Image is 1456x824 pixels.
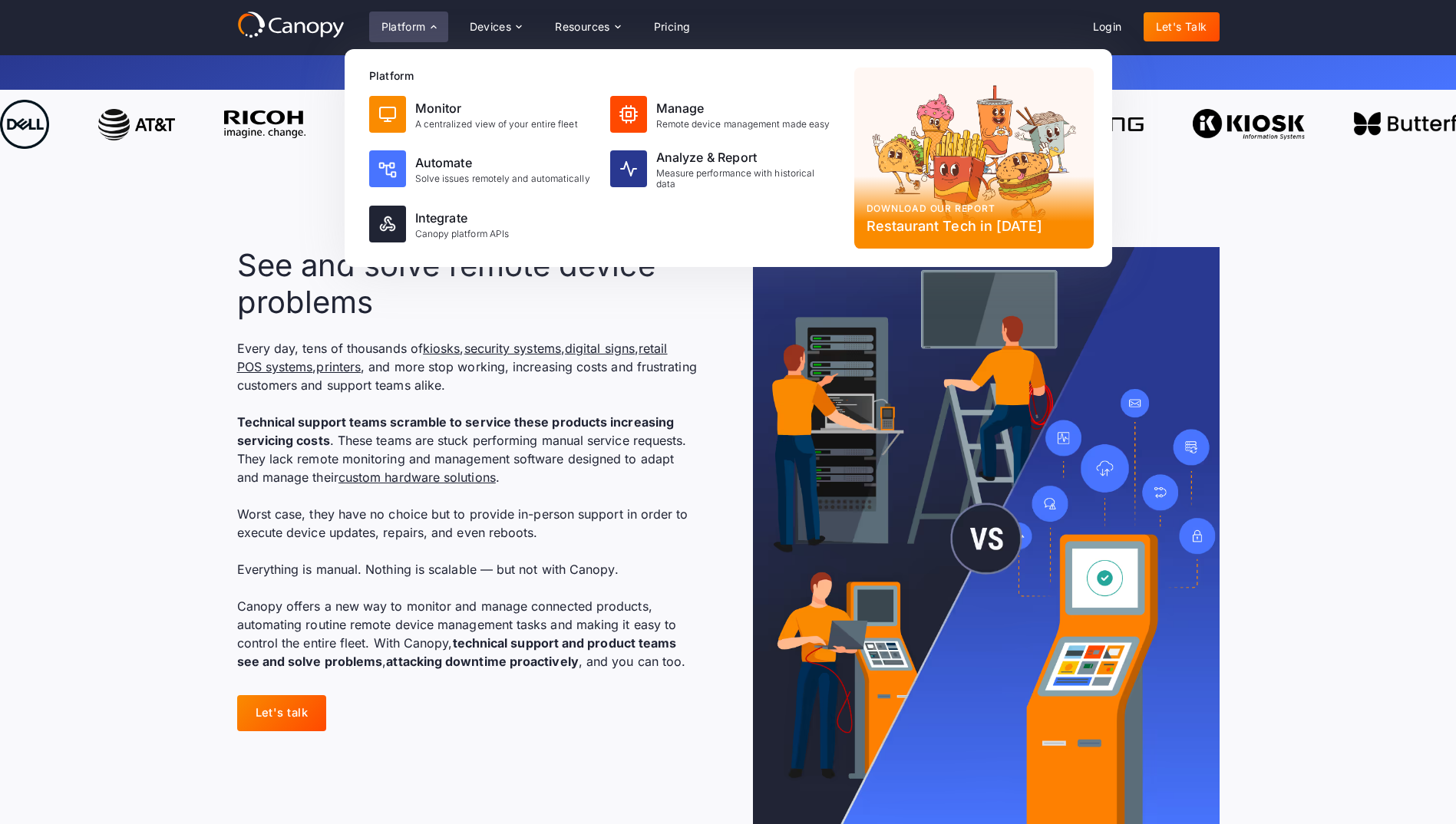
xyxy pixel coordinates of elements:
[656,99,830,117] div: Manage
[854,68,1094,249] a: Download our reportRestaurant Tech in [DATE]
[316,359,361,374] a: printers
[415,153,590,172] div: Automate
[415,99,578,117] div: Monitor
[212,110,293,139] img: Ricoh electronics and products uses Canopy
[470,21,512,32] div: Devices
[237,635,677,669] strong: technical support and product teams see and solve problems
[237,247,698,321] h2: See and solve remote device problems
[237,695,327,731] a: Let's talk
[415,229,510,239] div: Canopy platform APIs
[565,341,635,356] a: digital signs
[237,339,698,671] p: Every day, tens of thousands of , , , , , and more stop working, increasing costs and frustrating...
[363,90,601,139] a: MonitorA centralized view of your entire fleet
[642,12,703,41] a: Pricing
[867,202,1081,216] div: Download our report
[386,654,578,669] strong: attacking downtime proactively
[342,113,461,135] img: Canopy works with Posiflex
[978,117,1131,130] img: Canopy works with Full Swing
[1180,109,1292,140] img: Canopy works with Kiosk Information Systems
[1081,12,1134,41] a: Login
[338,470,496,485] a: custom hardware solutions
[363,199,601,249] a: IntegrateCanopy platform APIs
[656,168,836,190] div: Measure performance with historical data
[363,142,601,196] a: AutomateSolve issues remotely and automatically
[369,68,842,84] div: Platform
[369,12,448,42] div: Platform
[415,209,510,227] div: Integrate
[86,109,163,140] img: Canopy works with AT&T
[381,21,426,32] div: Platform
[604,142,842,196] a: Analyze & ReportMeasure performance with historical data
[423,341,460,356] a: kiosks
[656,148,836,166] div: Analyze & Report
[237,414,675,448] strong: Technical support teams scramble to service these products increasing servicing costs
[415,173,590,184] div: Solve issues remotely and automatically
[555,21,610,32] div: Resources
[1144,12,1220,41] a: Let's Talk
[604,90,842,139] a: ManageRemote device management made easy
[345,49,1112,267] nav: Platform
[543,12,632,42] div: Resources
[656,119,830,130] div: Remote device management made easy
[464,341,561,356] a: security systems
[415,119,578,130] div: A centralized view of your entire fleet
[457,12,534,42] div: Devices
[867,216,1081,236] div: Restaurant Tech in [DATE]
